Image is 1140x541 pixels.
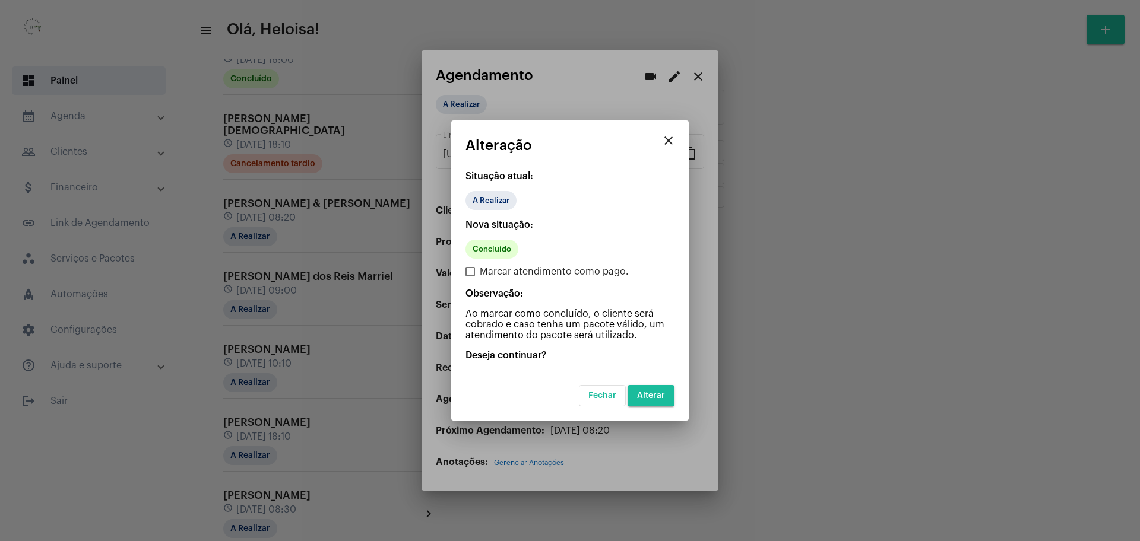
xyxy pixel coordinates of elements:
mat-chip: Concluído [465,240,518,259]
span: Marcar atendimento como pago. [480,265,629,279]
p: Observação: [465,288,674,299]
mat-icon: close [661,133,676,148]
button: Alterar [628,385,674,406]
p: Situação atual: [465,171,674,182]
span: Alterar [637,392,665,400]
span: Fechar [588,392,616,400]
span: Alteração [465,138,532,153]
p: Nova situação: [465,219,674,230]
button: Fechar [579,385,626,406]
p: Deseja continuar? [465,350,674,361]
p: Ao marcar como concluído, o cliente será cobrado e caso tenha um pacote válido, um atendimento do... [465,308,674,340]
mat-chip: A Realizar [465,191,517,210]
